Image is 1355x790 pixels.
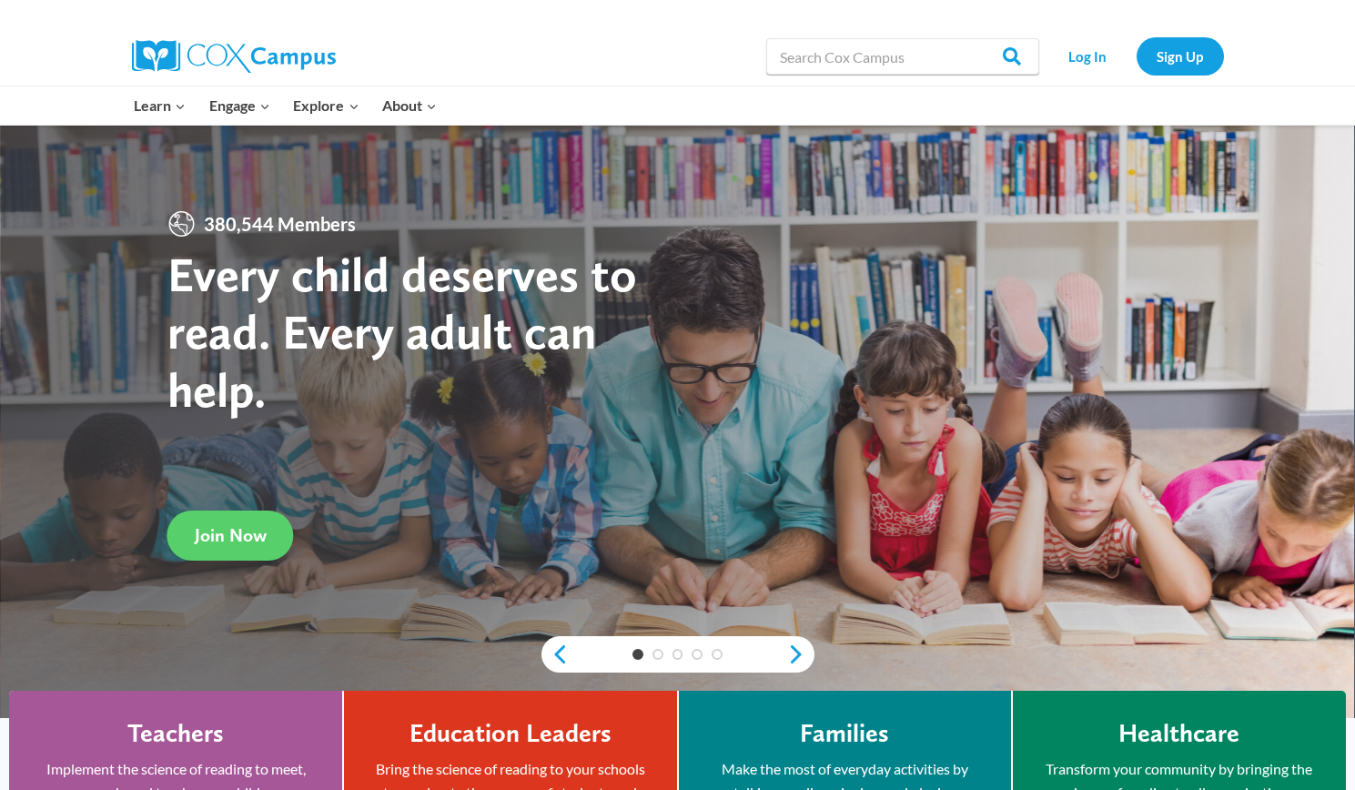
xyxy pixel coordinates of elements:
input: Search Cox Campus [766,38,1039,75]
a: 1 [632,649,643,660]
h4: Healthcare [1118,718,1239,749]
a: 2 [652,649,663,660]
a: Log In [1048,37,1127,75]
nav: Secondary Navigation [1048,37,1224,75]
img: Cox Campus [132,40,336,73]
a: next [787,643,814,665]
span: Join Now [195,524,267,546]
div: content slider buttons [541,636,814,673]
span: Engage [209,94,270,117]
span: About [382,94,437,117]
strong: Every child deserves to read. Every adult can help. [167,245,637,419]
a: Sign Up [1137,37,1224,75]
h4: Families [800,718,889,749]
h4: Teachers [127,718,224,749]
h4: Education Leaders [410,718,612,749]
a: 3 [672,649,683,660]
span: Learn [134,94,186,117]
span: 380,544 Members [197,209,363,238]
span: Explore [293,94,359,117]
a: 4 [692,649,703,660]
a: 5 [712,649,723,660]
a: previous [541,643,569,665]
nav: Primary Navigation [123,86,449,125]
a: Join Now [167,511,294,561]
